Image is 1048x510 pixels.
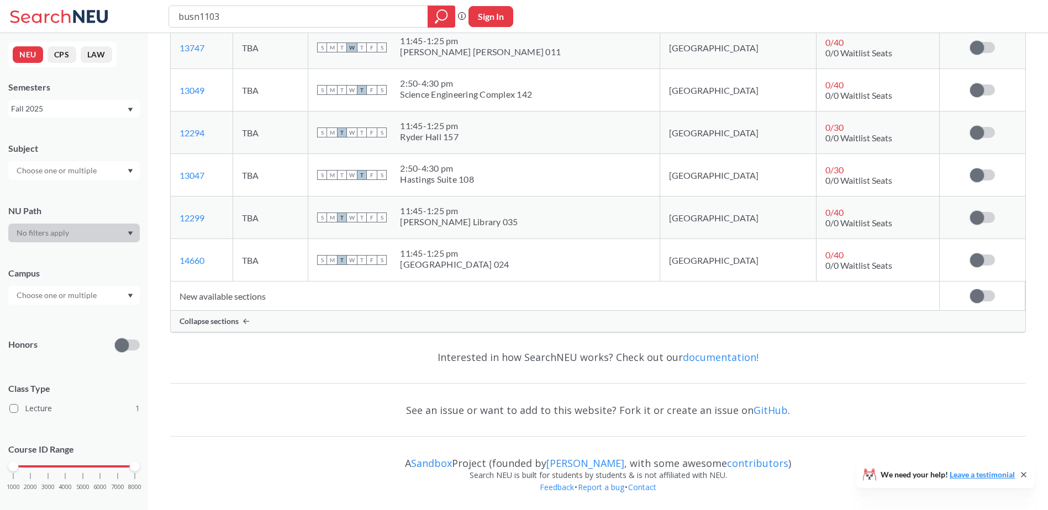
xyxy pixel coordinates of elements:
div: 11:45 - 1:25 pm [400,248,509,259]
span: 0 / 40 [825,79,844,90]
span: T [357,170,367,180]
span: 0 / 30 [825,164,844,175]
button: Sign In [468,6,513,27]
div: Interested in how SearchNEU works? Check out our [170,341,1026,373]
span: 0 / 40 [825,249,844,260]
a: 12299 [180,212,204,223]
a: 13047 [180,170,204,180]
a: Leave a testimonial [950,470,1015,479]
span: 2000 [24,484,37,490]
td: TBA [233,154,308,196]
span: M [327,42,337,52]
a: 13049 [180,85,204,95]
div: Fall 2025Dropdown arrow [8,100,140,118]
span: M [327,255,337,265]
span: W [347,255,357,265]
div: [GEOGRAPHIC_DATA] 024 [400,259,509,270]
span: 0/0 Waitlist Seats [825,47,892,58]
span: F [367,170,377,180]
td: TBA [233,239,308,281]
div: magnifying glass [428,6,455,28]
span: M [327,170,337,180]
span: F [367,255,377,265]
div: Fall 2025 [11,103,127,115]
span: 0 / 30 [825,122,844,132]
span: S [377,212,387,222]
a: GitHub [754,403,788,417]
a: Report a bug [577,482,625,492]
svg: Dropdown arrow [128,231,133,236]
input: Choose one or multiple [11,164,104,177]
span: W [347,42,357,52]
span: S [377,170,387,180]
div: Semesters [8,81,140,93]
span: S [317,212,327,222]
td: TBA [233,111,308,154]
a: Feedback [539,482,575,492]
div: [PERSON_NAME] Library 035 [400,216,518,227]
label: Lecture [9,401,140,416]
div: Campus [8,267,140,279]
span: W [347,85,357,95]
span: M [327,85,337,95]
span: We need your help! [881,471,1015,479]
span: T [357,127,367,137]
span: S [317,255,327,265]
span: 0/0 Waitlist Seats [825,260,892,270]
span: 0/0 Waitlist Seats [825,132,892,143]
span: S [377,127,387,137]
svg: Dropdown arrow [128,294,133,298]
a: 14660 [180,255,204,265]
span: F [367,42,377,52]
span: 0 / 40 [825,37,844,47]
td: TBA [233,69,308,111]
span: 0/0 Waitlist Seats [825,175,892,185]
div: • • [170,481,1026,510]
button: CPS [48,46,76,63]
td: [GEOGRAPHIC_DATA] [660,154,817,196]
p: Course ID Range [8,443,140,456]
td: TBA [233,26,308,69]
td: [GEOGRAPHIC_DATA] [660,26,817,69]
span: W [347,127,357,137]
p: Honors [8,338,38,351]
span: 8000 [128,484,141,490]
button: NEU [13,46,43,63]
div: Search NEU is built for students by students & is not affiliated with NEU. [170,469,1026,481]
span: W [347,212,357,222]
div: 11:45 - 1:25 pm [400,35,561,46]
div: [PERSON_NAME] [PERSON_NAME] 011 [400,46,561,57]
span: Collapse sections [180,316,239,326]
div: Dropdown arrow [8,224,140,242]
a: contributors [727,456,788,470]
span: Class Type [8,382,140,395]
div: A Project (founded by , with some awesome ) [170,447,1026,469]
span: M [327,127,337,137]
div: Dropdown arrow [8,286,140,305]
span: 1000 [7,484,20,490]
a: 13747 [180,42,204,53]
span: T [337,170,347,180]
span: 7000 [111,484,124,490]
div: Science Engineering Complex 142 [400,89,532,100]
span: S [377,42,387,52]
div: 2:50 - 4:30 pm [400,163,474,174]
div: Ryder Hall 157 [400,131,459,142]
span: W [347,170,357,180]
span: T [337,255,347,265]
span: T [337,85,347,95]
span: S [317,170,327,180]
input: Class, professor, course number, "phrase" [177,7,420,26]
div: 2:50 - 4:30 pm [400,78,532,89]
span: S [317,127,327,137]
span: S [317,85,327,95]
div: Collapse sections [171,311,1025,332]
span: 0/0 Waitlist Seats [825,217,892,228]
a: documentation! [683,350,759,364]
span: T [357,212,367,222]
span: T [357,85,367,95]
div: 11:45 - 1:25 pm [400,120,459,131]
span: M [327,212,337,222]
input: Choose one or multiple [11,289,104,302]
span: F [367,85,377,95]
